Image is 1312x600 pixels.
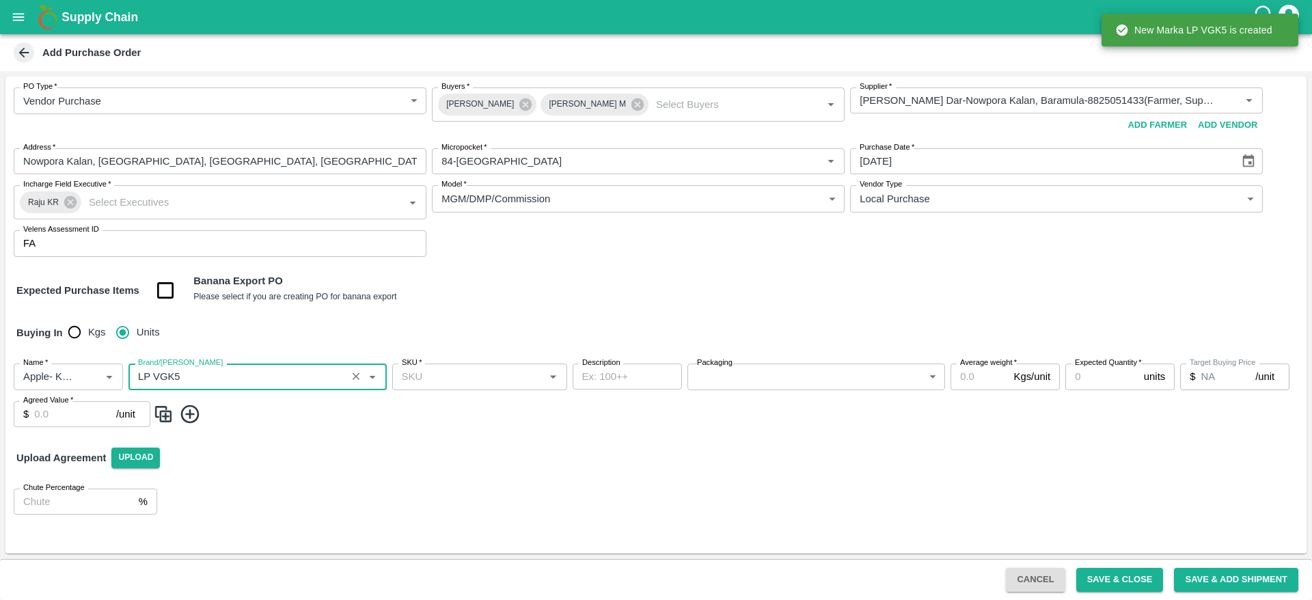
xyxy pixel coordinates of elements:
[193,275,282,286] b: Banana Export PO
[23,357,48,368] label: Name
[860,142,914,153] label: Purchase Date
[16,452,106,463] strong: Upload Agreement
[860,179,902,190] label: Vendor Type
[1240,92,1258,109] button: Open
[960,357,1017,368] label: Average weight
[1075,357,1142,368] label: Expected Quantity
[1174,568,1298,592] button: Save & Add Shipment
[116,407,135,422] p: /unit
[139,494,148,509] p: %
[441,81,469,92] label: Buyers
[34,401,116,427] input: 0.0
[438,94,536,115] div: [PERSON_NAME]
[441,179,467,190] label: Model
[697,357,733,368] label: Packaging
[1144,369,1165,384] p: units
[193,292,396,301] small: Please select if you are creating PO for banana export
[23,482,85,493] label: Chute Percentage
[860,191,929,206] p: Local Purchase
[1190,369,1195,384] p: $
[850,148,1230,174] input: Select Date
[651,96,800,113] input: Select Buyers
[11,318,68,347] h6: Buying In
[23,407,29,422] p: $
[1201,364,1255,390] input: 0.0
[1076,568,1164,592] button: Save & Close
[20,191,81,213] div: Raju KR
[23,224,99,235] label: Velens Assessment ID
[402,357,422,368] label: SKU
[23,142,55,153] label: Address
[544,368,562,385] button: Open
[1253,5,1276,29] div: customer-support
[138,357,223,368] label: Brand/[PERSON_NAME]
[1122,113,1192,137] button: Add Farmer
[822,152,840,170] button: Open
[1014,369,1051,384] p: Kgs/unit
[14,489,133,515] input: Chute
[582,357,620,368] label: Description
[14,148,426,174] input: Address
[347,368,366,386] button: Clear
[16,285,139,296] strong: Expected Purchase Items
[137,325,160,340] span: Units
[822,96,840,113] button: Open
[83,193,382,211] input: Select Executives
[1065,364,1138,390] input: 0
[441,191,550,206] p: MGM/DMP/Commission
[18,368,79,385] input: Name
[61,10,138,24] b: Supply Chain
[436,152,800,170] input: Micropocket
[23,179,111,190] label: Incharge Field Executive
[1255,369,1274,384] p: /unit
[133,368,342,385] input: Create Brand/Marka
[1115,18,1272,42] div: New Marka LP VGK5 is created
[23,236,36,251] p: FA
[438,97,522,111] span: [PERSON_NAME]
[396,368,541,385] input: SKU
[3,1,34,33] button: open drawer
[111,448,160,467] span: Upload
[23,94,101,109] p: Vendor Purchase
[20,195,67,210] span: Raju KR
[541,94,648,115] div: [PERSON_NAME] M
[153,403,174,426] img: CloneIcon
[951,364,1008,390] input: 0.0
[23,81,57,92] label: PO Type
[68,318,171,346] div: buying_in
[88,325,106,340] span: Kgs
[441,142,487,153] label: Micropocket
[854,92,1218,109] input: Select Supplier
[100,368,118,385] button: Open
[1192,113,1263,137] button: Add Vendor
[1006,568,1065,592] button: Cancel
[23,395,73,406] label: Agreed Value
[1276,3,1301,31] div: account of current user
[34,3,61,31] img: logo
[61,8,1253,27] a: Supply Chain
[860,81,892,92] label: Supplier
[364,368,381,385] button: Open
[42,47,141,58] b: Add Purchase Order
[404,193,422,211] button: Open
[1190,357,1256,368] label: Target Buying Price
[1235,148,1261,174] button: Choose date, selected date is Sep 27, 2025
[541,97,634,111] span: [PERSON_NAME] M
